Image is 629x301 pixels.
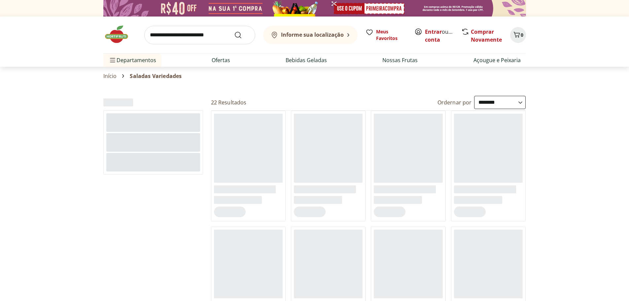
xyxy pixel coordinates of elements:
input: search [144,26,255,44]
a: Entrar [425,28,442,35]
a: Criar conta [425,28,461,43]
img: Hortifruti [103,24,136,44]
span: Meus Favoritos [376,28,406,42]
button: Informe sua localização [263,26,358,44]
b: Informe sua localização [281,31,344,38]
label: Ordernar por [437,99,472,106]
a: Bebidas Geladas [286,56,327,64]
span: Departamentos [109,52,156,68]
a: Início [103,73,117,79]
button: Menu [109,52,117,68]
span: Saladas Variedades [130,73,182,79]
a: Comprar Novamente [471,28,502,43]
a: Nossas Frutas [382,56,418,64]
button: Submit Search [234,31,250,39]
span: ou [425,28,454,44]
h2: 22 Resultados [211,99,247,106]
a: Ofertas [212,56,230,64]
a: Meus Favoritos [366,28,406,42]
span: 0 [521,32,523,38]
button: Carrinho [510,27,526,43]
a: Açougue e Peixaria [473,56,521,64]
